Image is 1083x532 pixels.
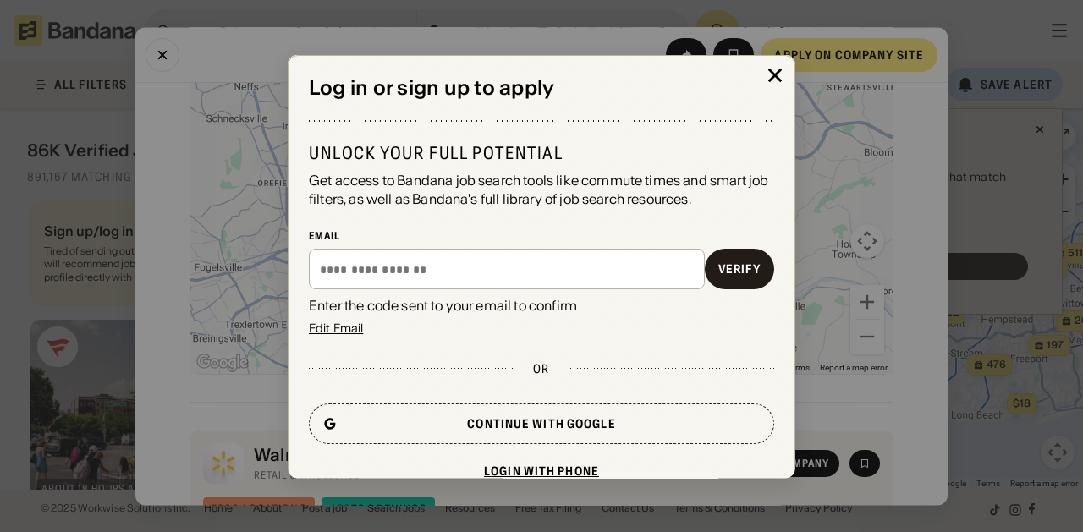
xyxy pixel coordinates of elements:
[309,321,363,333] div: Edit Email
[309,170,774,208] div: Get access to Bandana job search tools like commute times and smart job filters, as well as Banda...
[467,417,615,429] div: Continue with Google
[309,228,774,242] div: Email
[533,360,549,376] div: or
[309,296,774,315] div: Enter the code sent to your email to confirm
[309,75,774,100] div: Log in or sign up to apply
[718,263,761,275] div: Verify
[484,464,599,476] div: Login with phone
[309,141,774,163] div: Unlock your full potential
